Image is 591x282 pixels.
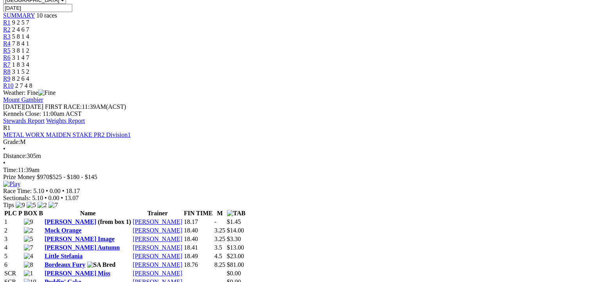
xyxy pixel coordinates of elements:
img: 8 [24,261,33,268]
img: 9 [16,202,25,209]
a: [PERSON_NAME] Image [45,236,114,242]
text: 4.5 [214,253,222,259]
a: R4 [3,40,11,47]
a: [PERSON_NAME] [133,261,182,268]
a: [PERSON_NAME] [45,218,96,225]
div: Prize Money $970 [3,174,588,181]
input: Select date [3,4,72,12]
a: [PERSON_NAME] Miss [45,270,110,277]
a: [PERSON_NAME] [133,218,182,225]
span: 18.17 [66,188,80,194]
span: Time: [3,167,18,173]
span: $3.30 [227,236,241,242]
text: - [214,218,216,225]
a: [PERSON_NAME] [133,244,182,251]
a: SUMMARY [3,12,35,19]
a: [PERSON_NAME] [133,227,182,234]
span: 5.10 [32,195,43,201]
span: $525 - $180 - $145 [49,174,97,180]
img: 1 [24,270,33,277]
td: 18.17 [184,218,213,226]
span: • [3,160,5,166]
span: $13.00 [227,244,244,251]
a: [PERSON_NAME] [133,236,182,242]
td: 4 [4,244,23,252]
a: METAL WORX MAIDEN STAKE PR2 Division1 [3,131,131,138]
text: 3.25 [214,236,225,242]
img: Fine [38,89,55,96]
a: [PERSON_NAME] Autumn [45,244,120,251]
span: BOX [24,210,37,216]
a: Mount Gambier [3,96,43,103]
span: • [45,195,47,201]
span: Distance: [3,153,27,159]
span: Grade: [3,138,20,145]
td: 1 [4,218,23,226]
span: (from box 1) [98,218,131,225]
span: 5.10 [33,188,44,194]
span: B [39,210,43,216]
td: 18.40 [184,235,213,243]
span: Tips [3,202,14,208]
span: Race Time: [3,188,32,194]
text: 8.25 [214,261,225,268]
img: 5 [27,202,36,209]
span: 10 races [36,12,57,19]
span: R6 [3,54,11,61]
a: R3 [3,33,11,40]
span: $81.00 [227,261,244,268]
th: Name [44,209,131,217]
text: 3.25 [214,227,225,234]
a: R9 [3,75,11,82]
span: R2 [3,26,11,33]
div: 305m [3,153,588,160]
span: $14.00 [227,227,244,234]
td: 18.49 [184,252,213,260]
span: 5 8 1 4 [12,33,29,40]
span: Sectionals: [3,195,30,201]
span: 13.07 [64,195,79,201]
td: 6 [4,261,23,269]
img: Play [3,181,20,188]
a: R5 [3,47,11,54]
th: M [214,209,226,217]
span: 3 1 5 2 [12,68,29,75]
a: [PERSON_NAME] [133,253,182,259]
span: 1 8 3 4 [12,61,29,68]
td: SCR [4,270,23,277]
img: 9 [24,218,33,225]
span: 0.00 [48,195,59,201]
span: P [18,210,22,216]
span: [DATE] [3,103,23,110]
span: [DATE] [3,103,43,110]
a: R1 [3,19,11,26]
span: R1 [3,124,11,131]
span: R7 [3,61,11,68]
span: $23.00 [227,253,244,259]
img: SA Bred [87,261,116,268]
td: 5 [4,252,23,260]
a: R8 [3,68,11,75]
a: Stewards Report [3,117,45,124]
a: R10 [3,82,14,89]
td: 2 [4,227,23,234]
span: • [46,188,48,194]
a: Mock Orange [45,227,82,234]
span: PLC [4,210,17,216]
img: 7 [48,202,58,209]
span: Weather: Fine [3,89,55,96]
span: 2 7 4 8 [15,82,32,89]
span: • [62,188,64,194]
th: Trainer [132,209,183,217]
span: • [3,145,5,152]
div: 11:39am [3,167,588,174]
td: 18.40 [184,227,213,234]
img: 7 [24,244,33,251]
span: 3 1 4 7 [12,54,29,61]
td: 3 [4,235,23,243]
